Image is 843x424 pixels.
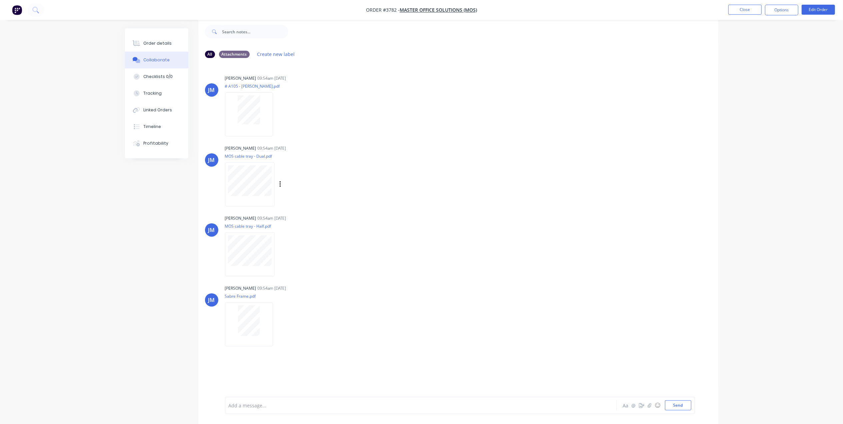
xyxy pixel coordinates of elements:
[765,5,798,15] button: Options
[125,85,188,102] button: Tracking
[630,401,638,409] button: @
[208,156,215,164] div: JM
[125,52,188,68] button: Collaborate
[254,50,298,59] button: Create new label
[143,90,162,96] div: Tracking
[225,293,280,299] p: Sabre Frame.pdf
[225,215,256,221] div: [PERSON_NAME]
[258,215,286,221] div: 09:54am [DATE]
[125,135,188,152] button: Profitability
[225,145,256,151] div: [PERSON_NAME]
[258,145,286,151] div: 09:54am [DATE]
[143,107,172,113] div: Linked Orders
[208,296,215,304] div: JM
[125,68,188,85] button: Checklists 0/0
[225,153,349,159] p: MOS cable tray - Dual.pdf
[258,285,286,291] div: 09:54am [DATE]
[143,74,173,80] div: Checklists 0/0
[125,118,188,135] button: Timeline
[400,7,477,13] a: Master Office Solutions (MOS)
[654,401,662,409] button: ☺
[208,86,215,94] div: JM
[143,57,170,63] div: Collaborate
[208,226,215,234] div: JM
[225,75,256,81] div: [PERSON_NAME]
[125,35,188,52] button: Order details
[225,285,256,291] div: [PERSON_NAME]
[225,223,281,229] p: MOS cable tray - Half.pdf
[125,102,188,118] button: Linked Orders
[219,51,250,58] div: Attachments
[205,51,215,58] div: All
[622,401,630,409] button: Aa
[225,83,280,89] p: # A105 - [PERSON_NAME].pdf
[802,5,835,15] button: Edit Order
[728,5,762,15] button: Close
[12,5,22,15] img: Factory
[143,40,172,46] div: Order details
[143,140,168,146] div: Profitability
[222,25,288,38] input: Search notes...
[665,400,691,410] button: Send
[258,75,286,81] div: 09:54am [DATE]
[143,124,161,130] div: Timeline
[366,7,400,13] span: Order #3782 -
